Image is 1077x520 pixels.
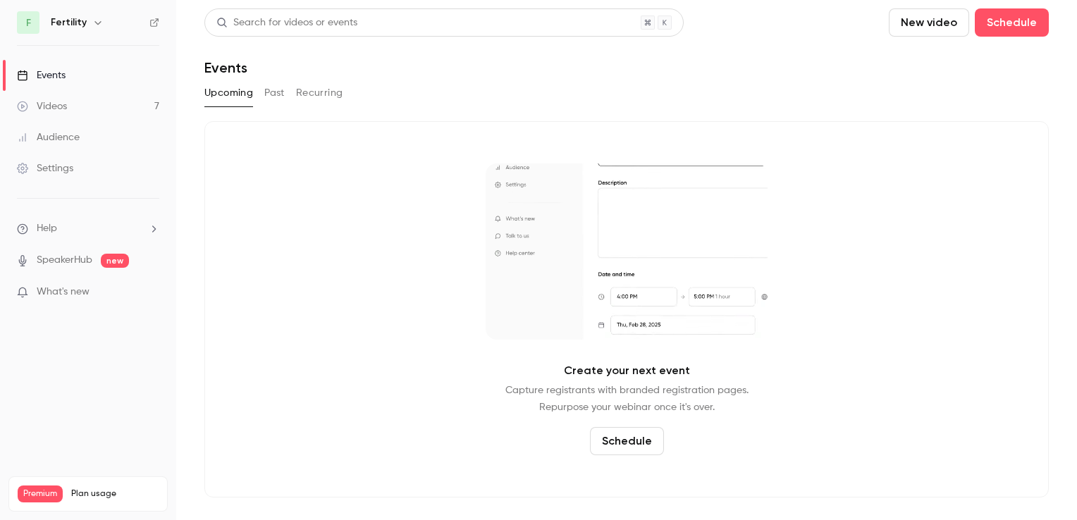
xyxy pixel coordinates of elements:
[18,485,63,502] span: Premium
[51,16,87,30] h6: Fertility
[564,362,690,379] p: Create your next event
[17,130,80,144] div: Audience
[505,382,749,416] p: Capture registrants with branded registration pages. Repurpose your webinar once it's over.
[889,8,969,37] button: New video
[37,221,57,236] span: Help
[216,16,357,30] div: Search for videos or events
[26,16,31,30] span: F
[204,59,247,76] h1: Events
[17,161,73,175] div: Settings
[17,99,67,113] div: Videos
[101,254,129,268] span: new
[37,285,90,299] span: What's new
[975,8,1049,37] button: Schedule
[590,427,664,455] button: Schedule
[37,253,92,268] a: SpeakerHub
[264,82,285,104] button: Past
[296,82,343,104] button: Recurring
[142,286,159,299] iframe: Noticeable Trigger
[71,488,159,500] span: Plan usage
[204,82,253,104] button: Upcoming
[17,68,66,82] div: Events
[17,221,159,236] li: help-dropdown-opener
